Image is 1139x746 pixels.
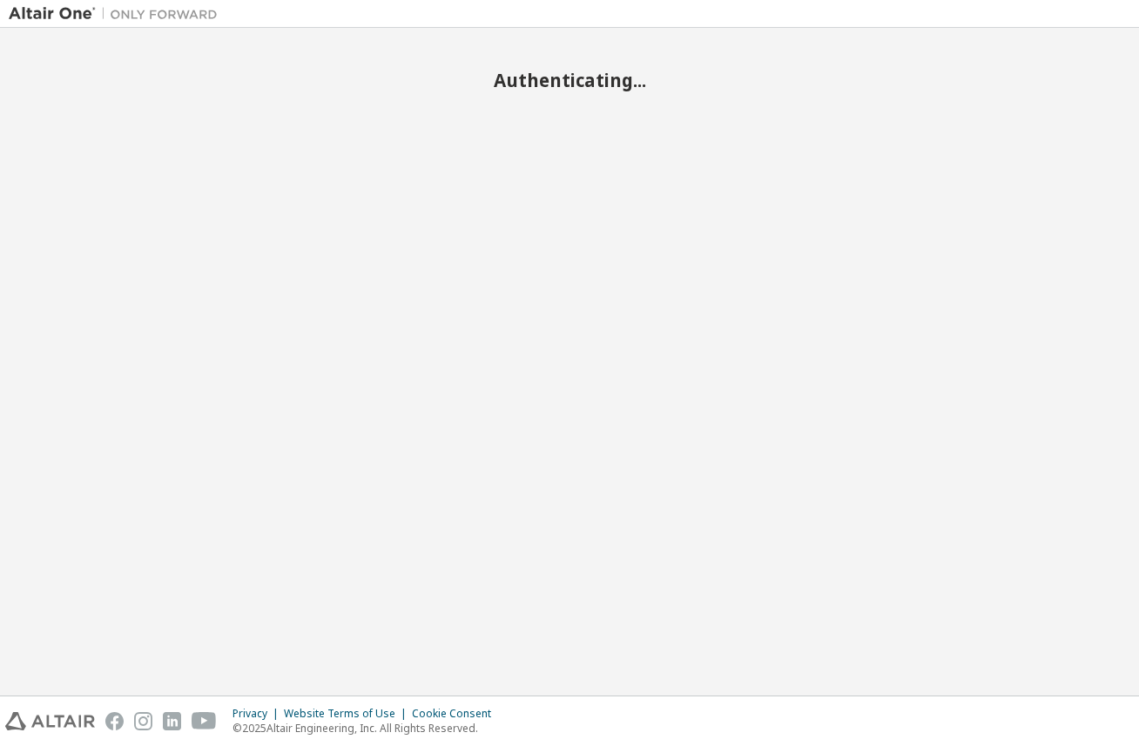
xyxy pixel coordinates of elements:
[412,707,502,721] div: Cookie Consent
[9,69,1130,91] h2: Authenticating...
[192,712,217,730] img: youtube.svg
[9,5,226,23] img: Altair One
[284,707,412,721] div: Website Terms of Use
[233,707,284,721] div: Privacy
[163,712,181,730] img: linkedin.svg
[233,721,502,736] p: © 2025 Altair Engineering, Inc. All Rights Reserved.
[134,712,152,730] img: instagram.svg
[105,712,124,730] img: facebook.svg
[5,712,95,730] img: altair_logo.svg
